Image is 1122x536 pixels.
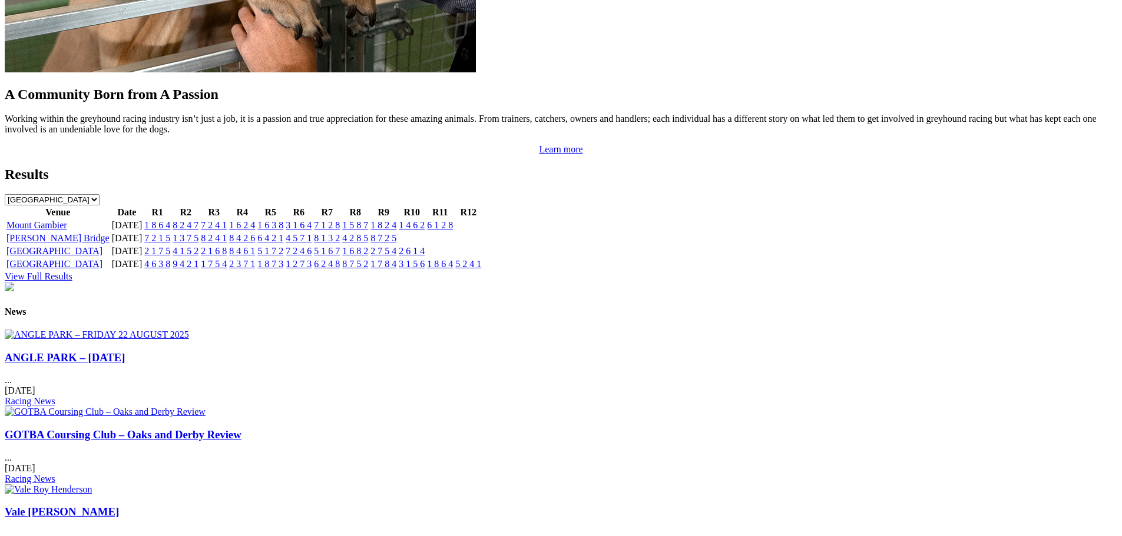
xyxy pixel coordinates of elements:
[342,246,368,256] a: 1 6 8 2
[144,259,170,269] a: 4 6 3 8
[257,207,284,218] th: R5
[257,220,283,230] a: 1 6 3 8
[201,246,227,256] a: 2 1 6 8
[111,207,143,218] th: Date
[229,259,255,269] a: 2 3 7 1
[144,207,171,218] th: R1
[6,259,102,269] a: [GEOGRAPHIC_DATA]
[286,233,312,243] a: 4 5 7 1
[5,167,1117,182] h2: Results
[399,220,425,230] a: 1 4 6 2
[286,259,312,269] a: 1 2 7 3
[6,233,110,243] a: [PERSON_NAME] Bridge
[6,220,67,230] a: Mount Gambier
[111,232,143,244] td: [DATE]
[5,407,206,417] img: GOTBA Coursing Club – Oaks and Derby Review
[5,351,1117,407] div: ...
[342,233,368,243] a: 4 2 8 5
[5,428,241,441] a: GOTBA Coursing Club – Oaks and Derby Review
[257,259,283,269] a: 1 8 7 3
[5,385,35,395] span: [DATE]
[201,220,227,230] a: 7 2 4 1
[201,259,227,269] a: 1 7 5 4
[200,207,227,218] th: R3
[144,233,170,243] a: 7 2 1 5
[427,220,453,230] a: 6 1 2 8
[370,246,396,256] a: 2 7 5 4
[144,220,170,230] a: 1 8 6 4
[229,233,255,243] a: 8 4 2 6
[173,233,198,243] a: 1 3 7 5
[342,207,369,218] th: R8
[257,246,283,256] a: 5 1 7 2
[5,505,119,518] a: Vale [PERSON_NAME]
[399,246,425,256] a: 2 6 1 4
[144,246,170,256] a: 2 1 7 5
[257,233,283,243] a: 6 4 2 1
[201,233,227,243] a: 8 2 4 1
[285,207,312,218] th: R6
[5,428,1117,484] div: ...
[286,246,312,256] a: 7 2 4 6
[5,282,14,291] img: chasers_homepage.jpg
[229,220,255,230] a: 1 6 2 4
[342,259,368,269] a: 8 7 5 2
[455,207,482,218] th: R12
[370,233,396,243] a: 8 7 2 5
[5,351,125,364] a: ANGLE PARK – [DATE]
[5,114,1117,135] p: Working within the greyhound racing industry isn’t just a job, it is a passion and true appreciat...
[6,207,110,218] th: Venue
[6,246,102,256] a: [GEOGRAPHIC_DATA]
[5,484,92,495] img: Vale Roy Henderson
[314,233,340,243] a: 8 1 3 2
[398,207,425,218] th: R10
[370,220,396,230] a: 1 8 2 4
[5,307,1117,317] h4: News
[455,259,481,269] a: 5 2 4 1
[370,259,396,269] a: 1 7 8 4
[111,258,143,270] td: [DATE]
[229,207,256,218] th: R4
[111,219,143,231] td: [DATE]
[173,246,198,256] a: 4 1 5 2
[172,207,199,218] th: R2
[5,474,55,484] a: Racing News
[370,207,397,218] th: R9
[314,246,340,256] a: 5 1 6 7
[111,245,143,257] td: [DATE]
[5,329,189,340] img: ANGLE PARK – FRIDAY 22 AUGUST 2025
[5,86,1117,102] h2: A Community Born from A Passion
[173,220,198,230] a: 8 2 4 7
[286,220,312,230] a: 3 1 6 4
[427,259,453,269] a: 1 8 6 4
[229,246,255,256] a: 8 4 6 1
[314,220,340,230] a: 7 1 2 8
[313,207,340,218] th: R7
[5,271,72,281] a: View Full Results
[5,463,35,473] span: [DATE]
[5,396,55,406] a: Racing News
[539,144,582,154] a: Learn more
[173,259,198,269] a: 9 4 2 1
[399,259,425,269] a: 3 1 5 6
[314,259,340,269] a: 6 2 4 8
[426,207,454,218] th: R11
[342,220,368,230] a: 1 5 8 7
